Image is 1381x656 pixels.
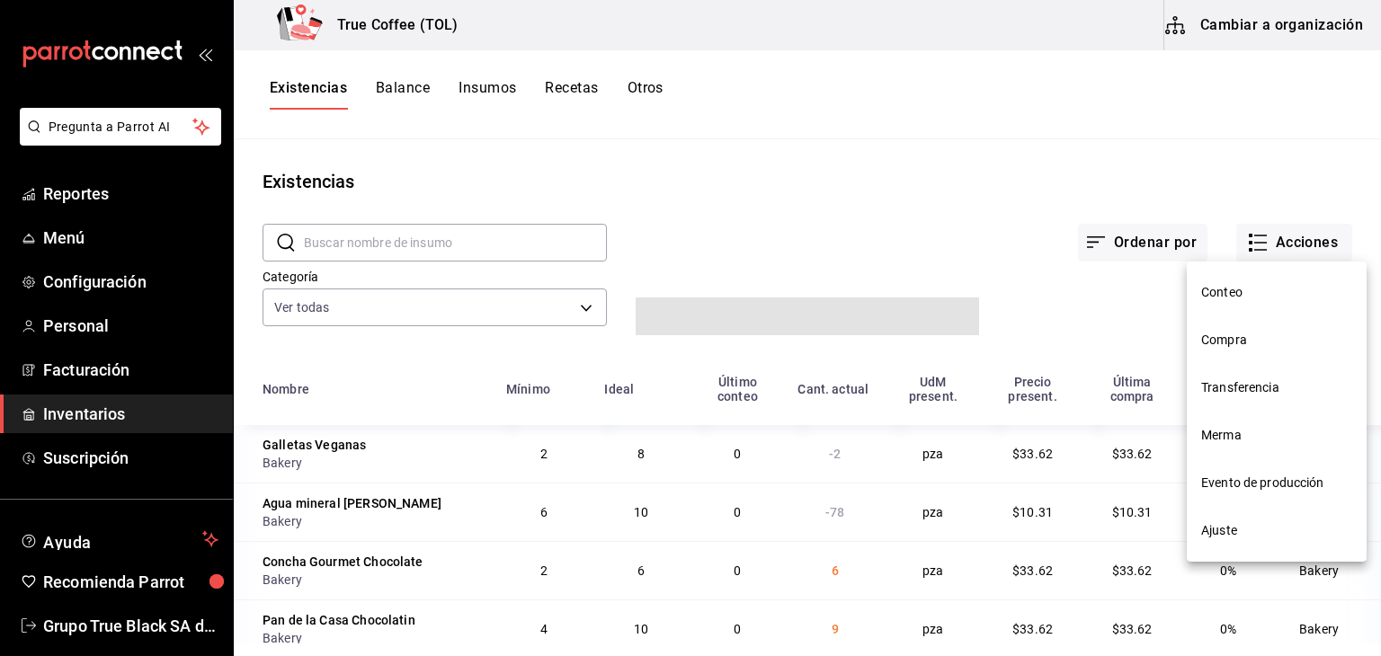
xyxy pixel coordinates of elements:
[1201,426,1352,445] span: Merma
[1201,378,1352,397] span: Transferencia
[1201,474,1352,492] span: Evento de producción
[1201,331,1352,350] span: Compra
[1201,521,1352,540] span: Ajuste
[1201,283,1352,302] span: Conteo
